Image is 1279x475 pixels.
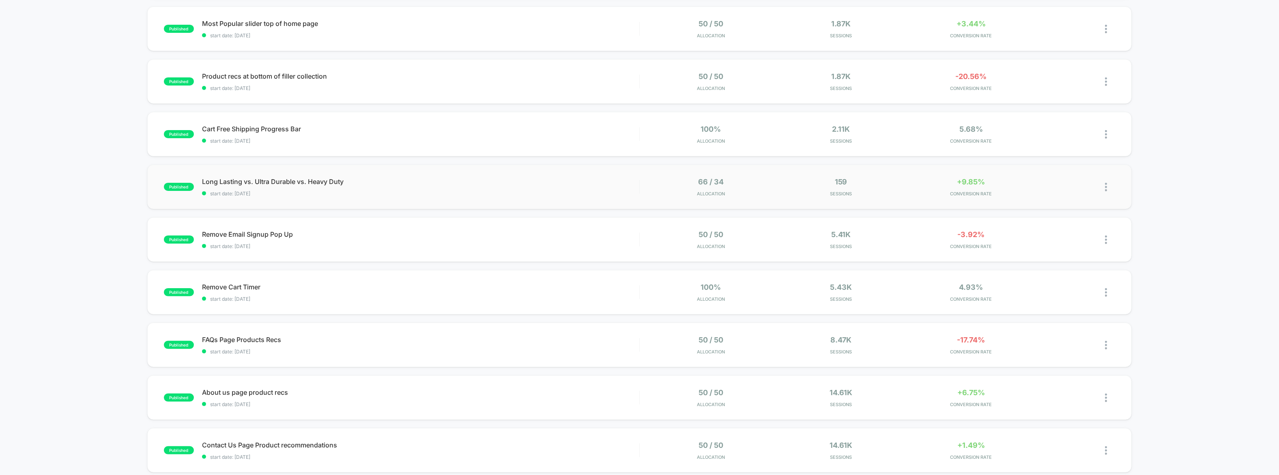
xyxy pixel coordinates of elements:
span: CONVERSION RATE [908,402,1034,407]
span: Contact Us Page Product recommendations [202,441,639,449]
img: close [1105,394,1107,402]
span: start date: [DATE] [202,190,639,197]
span: +3.44% [957,19,986,28]
span: 100% [701,283,721,291]
span: -3.92% [957,230,985,239]
span: CONVERSION RATE [908,454,1034,460]
span: Sessions [778,86,904,91]
span: start date: [DATE] [202,296,639,302]
span: 1.87k [831,19,851,28]
span: published [164,288,194,296]
span: Allocation [697,33,725,39]
img: close [1105,288,1107,297]
span: About us page product recs [202,388,639,396]
span: 14.61k [830,441,853,449]
span: CONVERSION RATE [908,138,1034,144]
span: published [164,446,194,454]
span: 5.41k [831,230,851,239]
span: Remove Cart Timer [202,283,639,291]
span: 50 / 50 [699,336,723,344]
span: published [164,183,194,191]
span: 2.11k [832,125,850,133]
span: 5.68% [959,125,983,133]
span: 50 / 50 [699,441,723,449]
img: close [1105,183,1107,191]
span: Sessions [778,349,904,355]
span: Allocation [697,191,725,197]
span: +6.75% [957,388,985,397]
span: +1.49% [957,441,985,449]
span: CONVERSION RATE [908,349,1034,355]
span: +9.85% [957,178,985,186]
span: Allocation [697,138,725,144]
span: CONVERSION RATE [908,86,1034,91]
span: Allocation [697,402,725,407]
span: 50 / 50 [699,19,723,28]
span: Allocation [697,86,725,91]
img: close [1105,235,1107,244]
span: Product recs at bottom of filler collection [202,72,639,80]
span: Sessions [778,296,904,302]
span: 100% [701,125,721,133]
span: FAQs Page Products Recs [202,336,639,344]
span: Cart Free Shipping Progress Bar [202,125,639,133]
span: start date: [DATE] [202,454,639,460]
span: 50 / 50 [699,230,723,239]
img: close [1105,341,1107,349]
span: Most Popular slider top of home page [202,19,639,28]
span: 5.43k [830,283,852,291]
img: close [1105,77,1107,86]
span: published [164,77,194,86]
span: Allocation [697,454,725,460]
span: CONVERSION RATE [908,296,1034,302]
span: Sessions [778,138,904,144]
span: Sessions [778,454,904,460]
span: Sessions [778,33,904,39]
span: 50 / 50 [699,388,723,397]
span: published [164,25,194,33]
span: Remove Email Signup Pop Up [202,230,639,238]
span: start date: [DATE] [202,401,639,407]
span: 14.61k [830,388,853,397]
span: published [164,394,194,402]
span: published [164,341,194,349]
span: Long Lasting vs. Ultra Durable vs. Heavy Duty [202,178,639,186]
span: CONVERSION RATE [908,33,1034,39]
span: -17.74% [957,336,985,344]
span: start date: [DATE] [202,32,639,39]
span: 159 [835,178,847,186]
span: start date: [DATE] [202,243,639,249]
span: Sessions [778,191,904,197]
span: Allocation [697,296,725,302]
img: close [1105,130,1107,139]
span: Allocation [697,349,725,355]
span: CONVERSION RATE [908,191,1034,197]
span: Sessions [778,244,904,249]
span: 1.87k [831,72,851,81]
span: -20.56% [955,72,987,81]
img: close [1105,446,1107,455]
span: start date: [DATE] [202,85,639,91]
span: start date: [DATE] [202,349,639,355]
span: 4.93% [959,283,983,291]
span: 8.47k [830,336,852,344]
img: close [1105,25,1107,33]
span: published [164,235,194,244]
span: start date: [DATE] [202,138,639,144]
span: 66 / 34 [698,178,724,186]
span: Sessions [778,402,904,407]
span: published [164,130,194,138]
span: Allocation [697,244,725,249]
span: 50 / 50 [699,72,723,81]
span: CONVERSION RATE [908,244,1034,249]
